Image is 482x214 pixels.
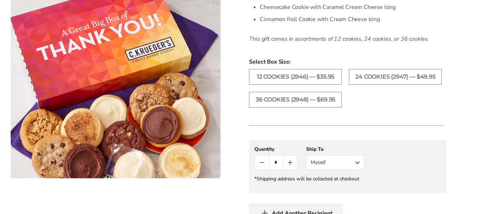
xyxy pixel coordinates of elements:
[249,92,342,108] label: 36 COOKIES (2948) — $69.95
[254,146,297,153] div: Quantity
[249,69,342,85] label: 12 COOKIES (2946) — $35.95
[260,13,444,25] li: Cinnamon Roll Cookie with Cream Cheese Icing
[254,175,441,182] div: *Shipping address will be collected at checkout
[269,156,283,169] input: Quantity
[306,155,365,170] button: Myself
[349,69,442,85] label: 24 COOKIES (2947) — $49.95
[283,156,297,169] button: Count plus
[306,146,365,153] div: Ship To
[6,187,74,208] iframe: Sign Up via Text for Offers
[249,35,429,43] i: This gift comes in assortments of 12 cookies, 24 cookies, or 36 cookies.
[255,156,269,169] button: Count minus
[249,58,446,66] span: Select Box Size:
[260,1,444,13] li: Cheesecake Cookie with Caramel Cream Cheese Icing
[249,140,446,193] gfm-form: New recipient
